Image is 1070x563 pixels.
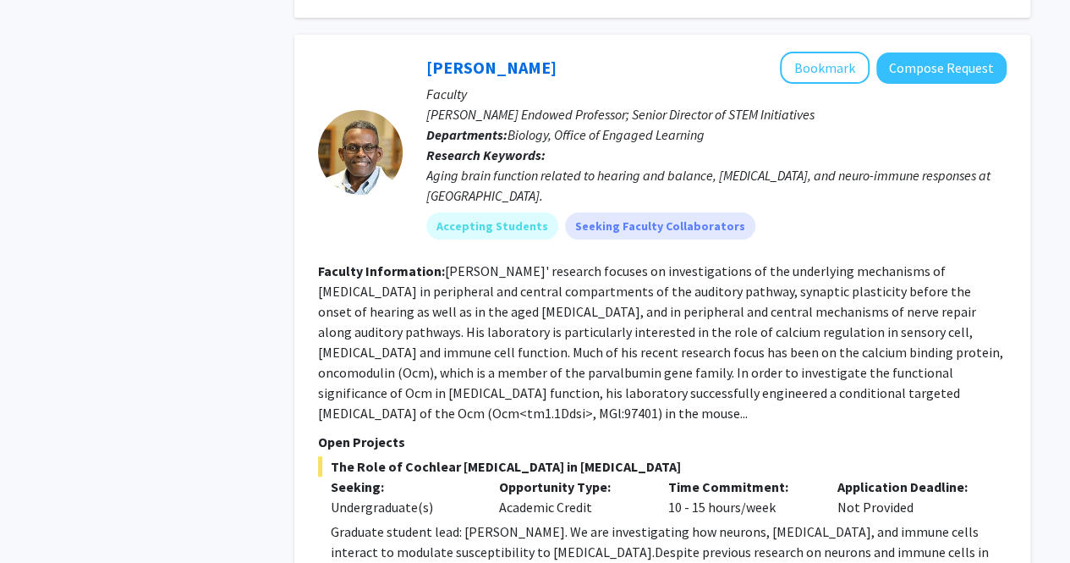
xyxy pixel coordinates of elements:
[565,213,755,240] mat-chip: Seeking Faculty Collaborators
[508,126,705,143] span: Biology, Office of Engaged Learning
[426,165,1007,206] div: Aging brain function related to hearing and balance, [MEDICAL_DATA], and neuro-immune responses a...
[331,497,475,517] div: Undergraduate(s)
[876,52,1007,84] button: Compose Request to Dwayne Simmons
[426,213,558,240] mat-chip: Accepting Students
[331,477,475,497] p: Seeking:
[318,432,1007,452] p: Open Projects
[426,126,508,143] b: Departments:
[318,456,1007,477] span: The Role of Cochlear [MEDICAL_DATA] in [MEDICAL_DATA]
[825,477,994,517] div: Not Provided
[668,477,812,497] p: Time Commitment:
[837,477,981,497] p: Application Deadline:
[780,52,870,84] button: Add Dwayne Simmons to Bookmarks
[426,84,1007,104] p: Faculty
[426,104,1007,124] p: [PERSON_NAME] Endowed Professor; Senior Director of STEM Initiatives
[486,477,656,517] div: Academic Credit
[318,262,1003,422] fg-read-more: [PERSON_NAME]' research focuses on investigations of the underlying mechanisms of [MEDICAL_DATA] ...
[426,146,546,163] b: Research Keywords:
[426,57,557,78] a: [PERSON_NAME]
[499,477,643,497] p: Opportunity Type:
[318,262,445,279] b: Faculty Information:
[656,477,825,517] div: 10 - 15 hours/week
[13,487,72,550] iframe: Chat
